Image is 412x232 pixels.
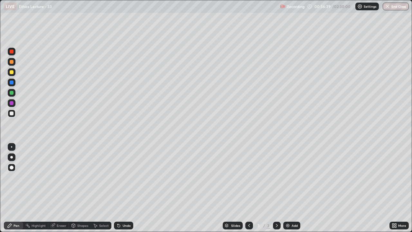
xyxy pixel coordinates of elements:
div: 3 [256,224,262,227]
img: class-settings-icons [357,4,362,9]
div: Highlight [32,224,46,227]
p: Ethics Lecture - 33 [19,4,52,9]
p: Settings [364,5,376,8]
div: Select [99,224,109,227]
p: Recording [286,4,304,9]
div: Pen [14,224,19,227]
div: / [263,224,265,227]
div: 3 [267,223,270,228]
div: Eraser [57,224,66,227]
div: Slides [231,224,240,227]
button: End Class [383,3,409,10]
img: recording.375f2c34.svg [280,4,285,9]
img: end-class-cross [385,4,390,9]
div: Add [292,224,298,227]
img: add-slide-button [285,223,290,228]
p: LIVE [6,4,14,9]
div: Shapes [77,224,88,227]
div: Undo [123,224,131,227]
div: More [398,224,406,227]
